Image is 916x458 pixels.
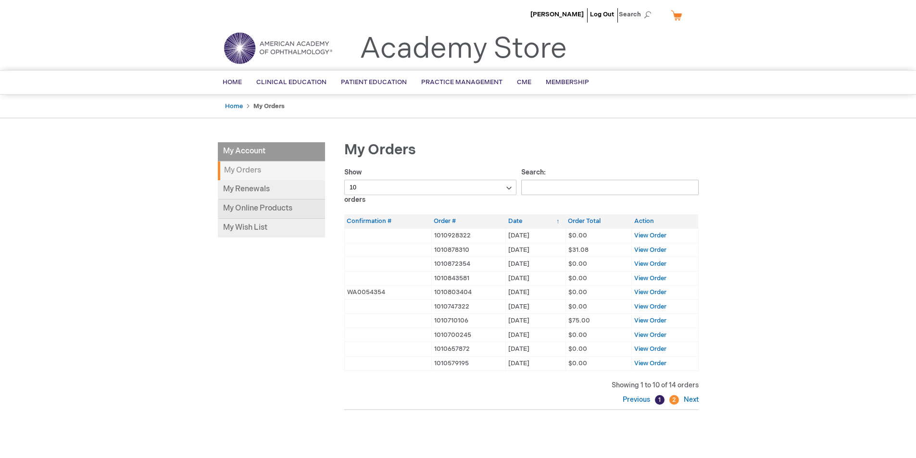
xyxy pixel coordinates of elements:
[506,314,565,328] td: [DATE]
[344,285,431,300] td: WA0054354
[568,317,590,324] span: $75.00
[431,214,506,228] th: Order #: activate to sort column ascending
[634,232,666,239] a: View Order
[253,102,285,110] strong: My Orders
[634,331,666,339] a: View Order
[506,257,565,272] td: [DATE]
[431,271,506,285] td: 1010843581
[506,328,565,342] td: [DATE]
[256,78,326,86] span: Clinical Education
[568,345,587,353] span: $0.00
[568,288,587,296] span: $0.00
[530,11,584,18] a: [PERSON_NAME]
[634,274,666,282] a: View Order
[431,285,506,300] td: 1010803404
[344,180,517,195] select: Showorders
[344,168,517,204] label: Show orders
[568,232,587,239] span: $0.00
[421,78,502,86] span: Practice Management
[431,342,506,357] td: 1010657872
[506,214,565,228] th: Date: activate to sort column ascending
[344,141,416,159] span: My Orders
[223,78,242,86] span: Home
[341,78,407,86] span: Patient Education
[218,199,325,219] a: My Online Products
[568,303,587,310] span: $0.00
[568,331,587,339] span: $0.00
[655,395,665,405] a: 1
[506,357,565,371] td: [DATE]
[619,5,655,24] span: Search
[634,260,666,268] a: View Order
[344,381,699,390] div: Showing 1 to 10 of 14 orders
[431,257,506,272] td: 1010872354
[431,299,506,314] td: 1010747322
[634,288,666,296] a: View Order
[634,303,666,310] a: View Order
[506,243,565,257] td: [DATE]
[623,396,652,404] a: Previous
[218,180,325,199] a: My Renewals
[506,299,565,314] td: [DATE]
[632,214,698,228] th: Action: activate to sort column ascending
[568,359,587,367] span: $0.00
[634,317,666,324] a: View Order
[565,214,631,228] th: Order Total: activate to sort column ascending
[546,78,589,86] span: Membership
[360,32,567,66] a: Academy Store
[431,357,506,371] td: 1010579195
[521,168,699,191] label: Search:
[634,345,666,353] a: View Order
[431,328,506,342] td: 1010700245
[634,246,666,254] a: View Order
[568,260,587,268] span: $0.00
[218,161,325,180] strong: My Orders
[506,285,565,300] td: [DATE]
[218,219,325,237] a: My Wish List
[634,359,666,367] a: View Order
[517,78,531,86] span: CME
[568,274,587,282] span: $0.00
[225,102,243,110] a: Home
[590,11,614,18] a: Log Out
[431,314,506,328] td: 1010710106
[506,271,565,285] td: [DATE]
[506,228,565,243] td: [DATE]
[568,246,589,254] span: $31.08
[344,214,431,228] th: Confirmation #: activate to sort column ascending
[506,342,565,357] td: [DATE]
[431,243,506,257] td: 1010878310
[669,395,679,405] a: 2
[681,396,699,404] a: Next
[431,228,506,243] td: 1010928322
[521,180,699,195] input: Search:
